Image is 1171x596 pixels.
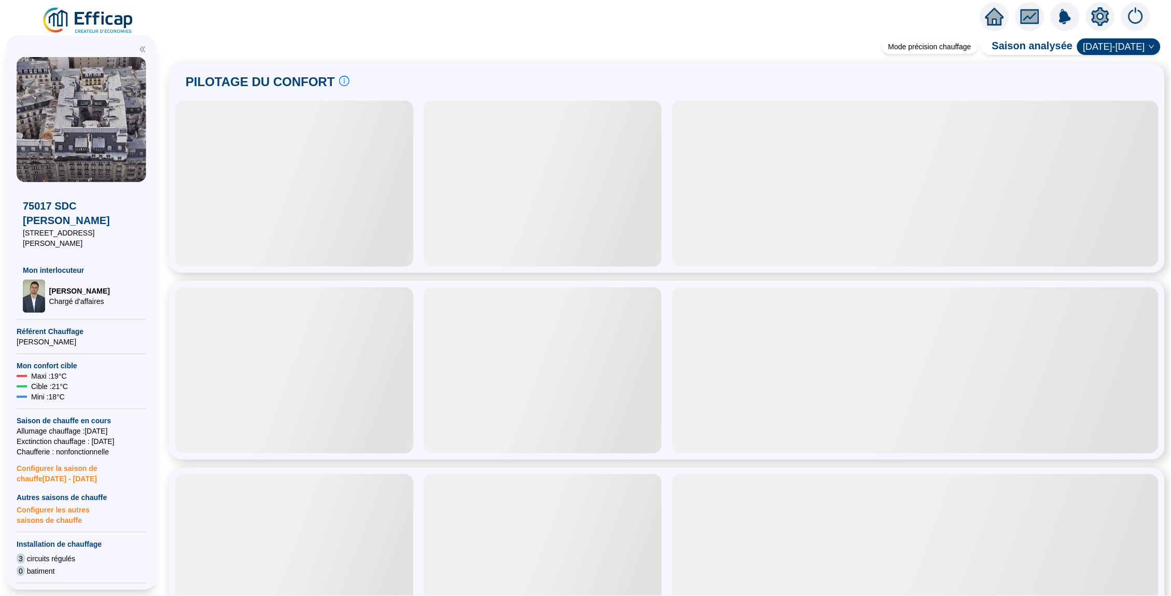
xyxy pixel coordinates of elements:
[31,392,65,402] span: Mini : 18 °C
[1149,44,1155,50] span: down
[982,38,1073,55] span: Saison analysée
[985,7,1004,26] span: home
[27,566,55,576] span: batiment
[23,228,140,248] span: [STREET_ADDRESS][PERSON_NAME]
[23,280,45,313] img: Chargé d'affaires
[17,436,146,447] span: Exctinction chauffage : [DATE]
[49,296,110,307] span: Chargé d'affaires
[17,457,146,484] span: Configurer la saison de chauffe [DATE] - [DATE]
[882,39,978,54] div: Mode précision chauffage
[17,326,146,337] span: Référent Chauffage
[186,74,335,90] span: PILOTAGE DU CONFORT
[139,46,146,53] span: double-left
[17,553,25,564] span: 3
[17,337,146,347] span: [PERSON_NAME]
[1083,39,1154,54] span: 2025-2026
[17,426,146,436] span: Allumage chauffage : [DATE]
[17,415,146,426] span: Saison de chauffe en cours
[31,381,68,392] span: Cible : 21 °C
[17,361,146,371] span: Mon confort cible
[1051,2,1080,31] img: alerts
[27,553,75,564] span: circuits régulés
[1091,7,1110,26] span: setting
[23,265,140,275] span: Mon interlocuteur
[17,539,146,549] span: Installation de chauffage
[339,76,350,86] span: info-circle
[1121,2,1150,31] img: alerts
[17,503,146,525] span: Configurer les autres saisons de chauffe
[23,199,140,228] span: 75017 SDC [PERSON_NAME]
[41,6,135,35] img: efficap energie logo
[17,492,146,503] span: Autres saisons de chauffe
[49,286,110,296] span: [PERSON_NAME]
[17,566,25,576] span: 0
[1021,7,1039,26] span: fund
[31,371,67,381] span: Maxi : 19 °C
[17,447,146,457] span: Chaufferie : non fonctionnelle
